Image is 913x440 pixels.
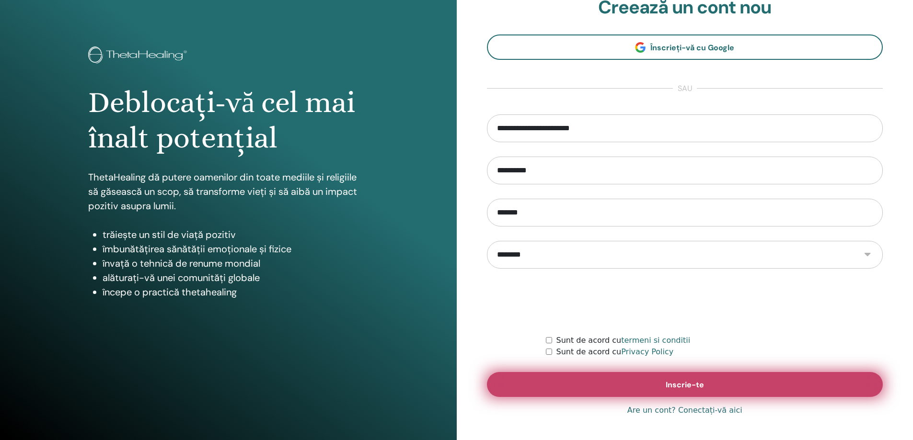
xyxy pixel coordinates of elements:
[103,242,369,256] li: îmbunătățirea sănătății emoționale și fizice
[103,285,369,299] li: începe o practică thetahealing
[621,347,673,356] a: Privacy Policy
[103,271,369,285] li: alăturați-vă unei comunități globale
[487,372,883,397] button: Inscrie-te
[612,283,758,320] iframe: reCAPTCHA
[88,85,369,156] h1: Deblocați-vă cel mai înalt potențial
[621,336,690,345] a: termeni si conditii
[556,335,690,346] label: Sunt de acord cu
[666,380,704,390] span: Inscrie-te
[487,34,883,60] a: Înscrieți-vă cu Google
[88,170,369,213] p: ThetaHealing dă putere oamenilor din toate mediile și religiile să găsească un scop, să transform...
[627,405,742,416] a: Are un cont? Conectați-vă aici
[556,346,673,358] label: Sunt de acord cu
[650,43,734,53] span: Înscrieți-vă cu Google
[103,227,369,242] li: trăiește un stil de viață pozitiv
[103,256,369,271] li: învață o tehnică de renume mondial
[673,83,697,94] span: sau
